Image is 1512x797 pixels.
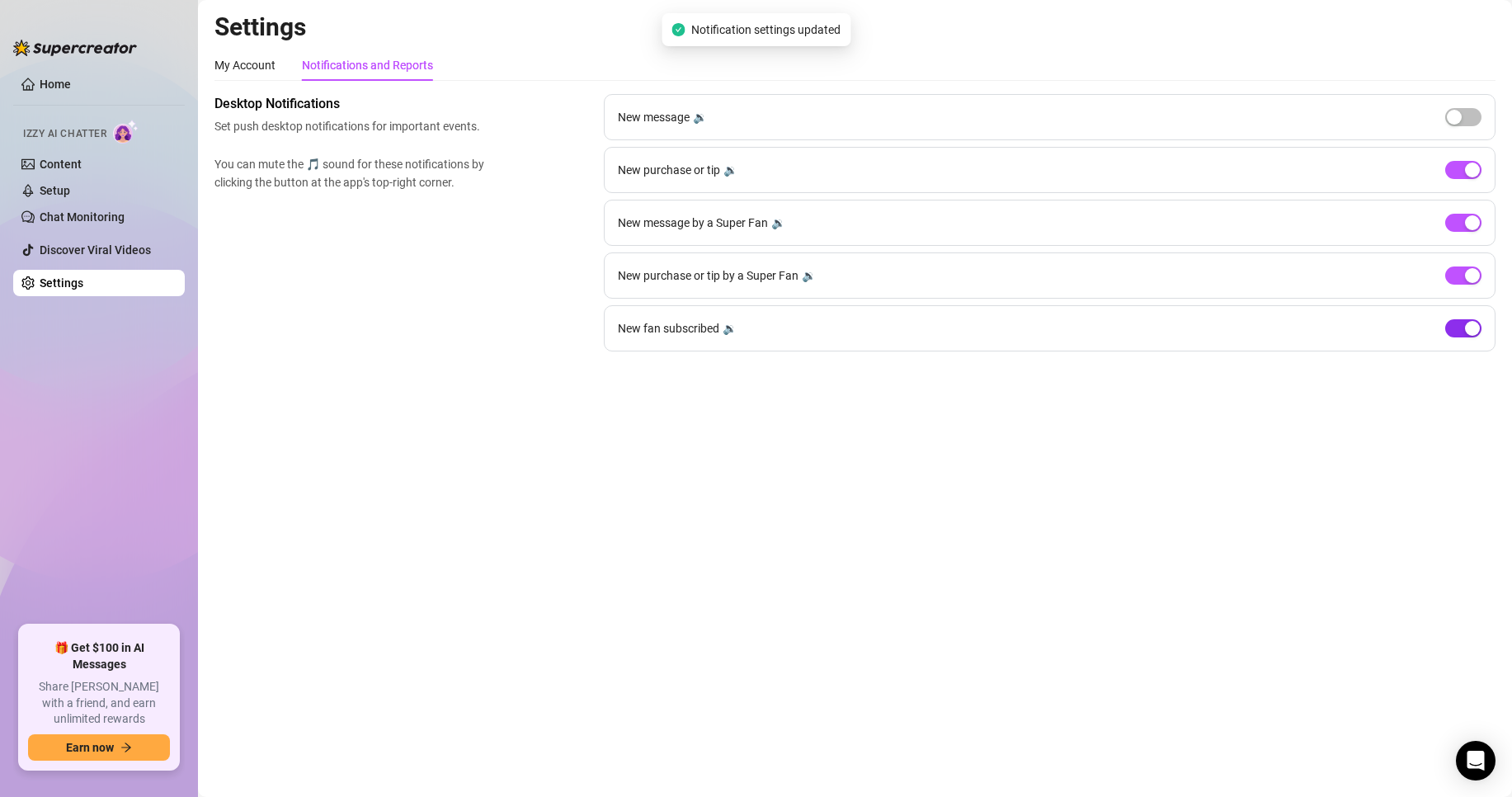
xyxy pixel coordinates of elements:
span: Set push desktop notifications for important events. [214,117,492,135]
span: Izzy AI Chatter [23,126,106,142]
span: check-circle [671,23,685,36]
a: Chat Monitoring [40,210,125,224]
span: New message by a Super Fan [618,214,768,232]
a: Discover Viral Videos [40,243,151,257]
h2: Settings [214,12,1496,43]
span: Earn now [66,741,114,754]
a: Settings [40,276,83,290]
img: AI Chatter [113,120,139,144]
div: My Account [214,56,276,74]
span: Notification settings updated [691,21,841,39]
span: New purchase or tip by a Super Fan [618,266,798,285]
img: logo-BBDzfeDw.svg [13,40,137,56]
a: Home [40,78,71,91]
span: New purchase or tip [618,161,720,179]
a: Content [40,158,82,171]
div: Notifications and Reports [302,56,433,74]
div: 🔉 [693,108,707,126]
button: Earn nowarrow-right [28,734,170,761]
span: You can mute the 🎵 sound for these notifications by clicking the button at the app's top-right co... [214,155,492,191]
span: Share [PERSON_NAME] with a friend, and earn unlimited rewards [28,679,170,728]
div: 🔉 [723,161,737,179]
span: 🎁 Get $100 in AI Messages [28,640,170,672]
span: New fan subscribed [618,319,719,337]
div: 🔉 [802,266,816,285]
div: 🔉 [771,214,785,232]
a: Setup [40,184,70,197]
div: Open Intercom Messenger [1456,741,1496,780]
span: arrow-right [120,742,132,753]
div: 🔉 [723,319,737,337]
span: Desktop Notifications [214,94,492,114]
span: New message [618,108,690,126]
